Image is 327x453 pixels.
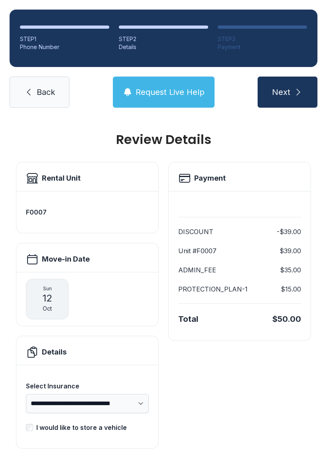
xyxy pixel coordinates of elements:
span: Sun [43,286,52,292]
h2: Details [42,347,67,358]
div: STEP 3 [218,35,307,43]
dt: DISCOUNT [178,227,213,236]
span: Back [37,87,55,98]
div: $50.00 [272,313,301,325]
dd: $35.00 [280,265,301,275]
h3: F0007 [26,207,149,217]
div: Phone Number [20,43,109,51]
h2: Rental Unit [42,173,81,184]
span: Oct [43,305,52,313]
div: STEP 2 [119,35,208,43]
dt: ADMIN_FEE [178,265,216,275]
dt: Unit #F0007 [178,246,217,256]
div: Details [119,43,208,51]
div: Payment [218,43,307,51]
dd: $15.00 [281,284,301,294]
select: Select Insurance [26,394,149,413]
dt: PROTECTION_PLAN-1 [178,284,248,294]
div: Select Insurance [26,381,149,391]
dd: -$39.00 [277,227,301,236]
dd: $39.00 [280,246,301,256]
div: STEP 1 [20,35,109,43]
h1: Review Details [16,133,311,146]
span: Next [272,87,290,98]
span: Request Live Help [136,87,205,98]
div: Total [178,313,198,325]
h2: Move-in Date [42,254,90,265]
span: 12 [42,292,52,305]
div: I would like to store a vehicle [36,423,127,432]
h2: Payment [194,173,226,184]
